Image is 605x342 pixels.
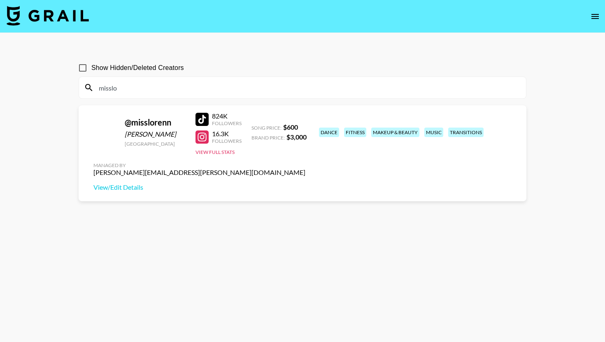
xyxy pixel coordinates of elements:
[94,81,521,94] input: Search by User Name
[371,128,419,137] div: makeup & beauty
[125,130,186,138] div: [PERSON_NAME]
[286,133,307,141] strong: $ 3,000
[212,130,242,138] div: 16.3K
[212,112,242,120] div: 824K
[195,149,235,155] button: View Full Stats
[93,168,305,177] div: [PERSON_NAME][EMAIL_ADDRESS][PERSON_NAME][DOMAIN_NAME]
[319,128,339,137] div: dance
[448,128,484,137] div: transitions
[344,128,366,137] div: fitness
[91,63,184,73] span: Show Hidden/Deleted Creators
[424,128,443,137] div: music
[212,138,242,144] div: Followers
[283,123,298,131] strong: $ 600
[93,183,305,191] a: View/Edit Details
[125,141,186,147] div: [GEOGRAPHIC_DATA]
[125,117,186,128] div: @ misslorenn
[212,120,242,126] div: Followers
[587,8,603,25] button: open drawer
[251,135,285,141] span: Brand Price:
[251,125,282,131] span: Song Price:
[7,6,89,26] img: Grail Talent
[93,162,305,168] div: Managed By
